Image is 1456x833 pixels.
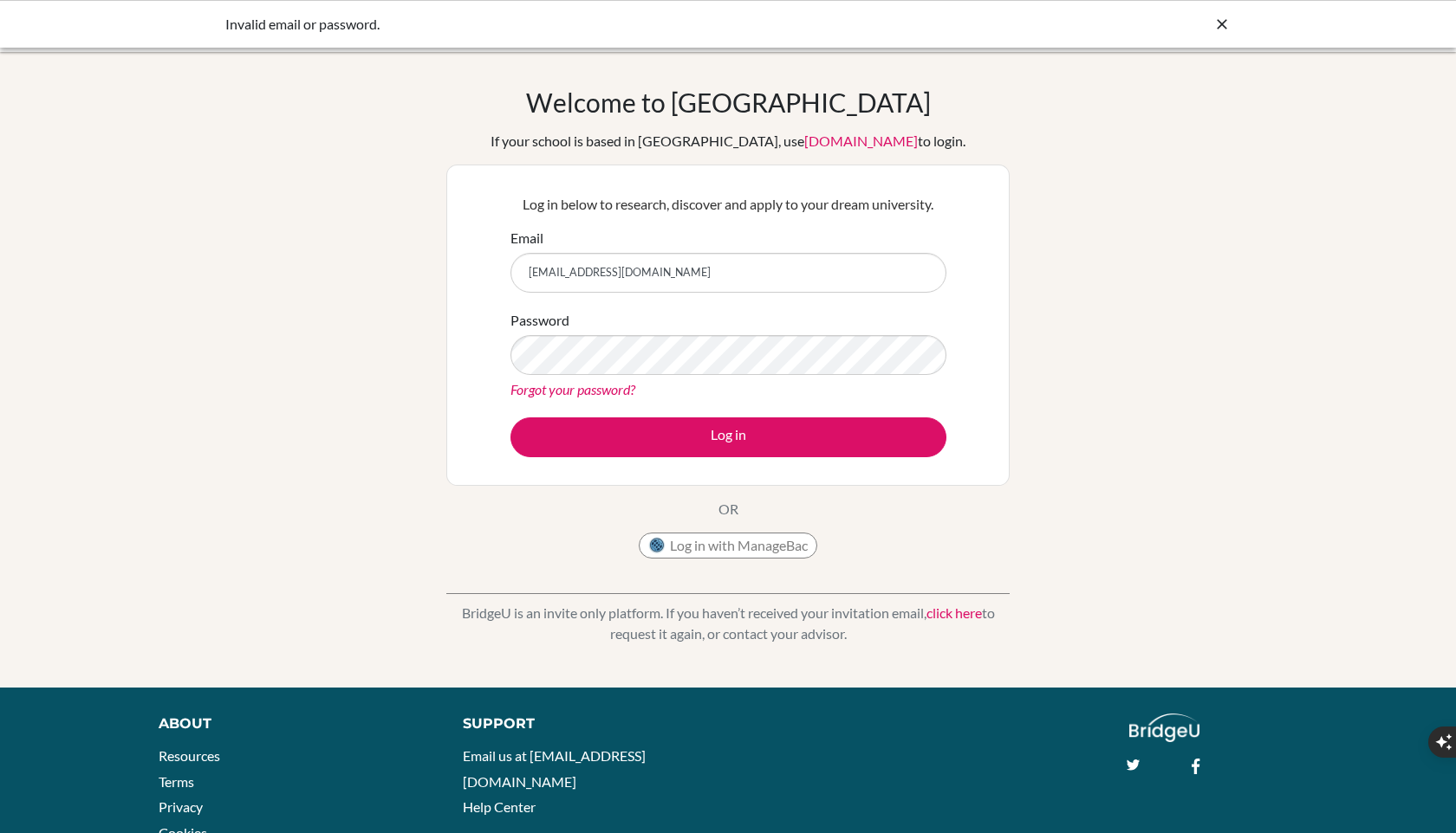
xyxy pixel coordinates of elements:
[463,798,536,815] a: Help Center
[159,798,203,815] a: Privacy
[510,417,946,457] button: Log in
[718,499,738,520] p: OR
[510,381,635,397] a: Forgot your password?
[463,747,646,790] a: Email us at [EMAIL_ADDRESS][DOMAIN_NAME]
[463,714,709,734] div: Support
[225,14,971,35] div: Invalid email or password.
[446,603,1010,644] p: BridgeU is an invite only platform. If you haven’t received your invitation email, to request it ...
[510,228,543,249] label: Email
[510,310,569,331] label: Password
[510,194,946,215] p: Log in below to research, discover and apply to your dream university.
[926,604,982,621] a: click here
[526,87,931,118] h1: Welcome to [GEOGRAPHIC_DATA]
[159,747,220,764] a: Resources
[639,533,817,559] button: Log in with ManageBac
[804,132,918,149] a: [DOMAIN_NAME]
[159,773,194,790] a: Terms
[1129,714,1199,742] img: logo_white@2x-f4f0deed5e89b7ecb1c2cc34c3e3d731f90f0f143d5ea2071677605dd97b5244.png
[159,714,424,734] div: About
[491,131,965,152] div: If your school is based in [GEOGRAPHIC_DATA], use to login.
